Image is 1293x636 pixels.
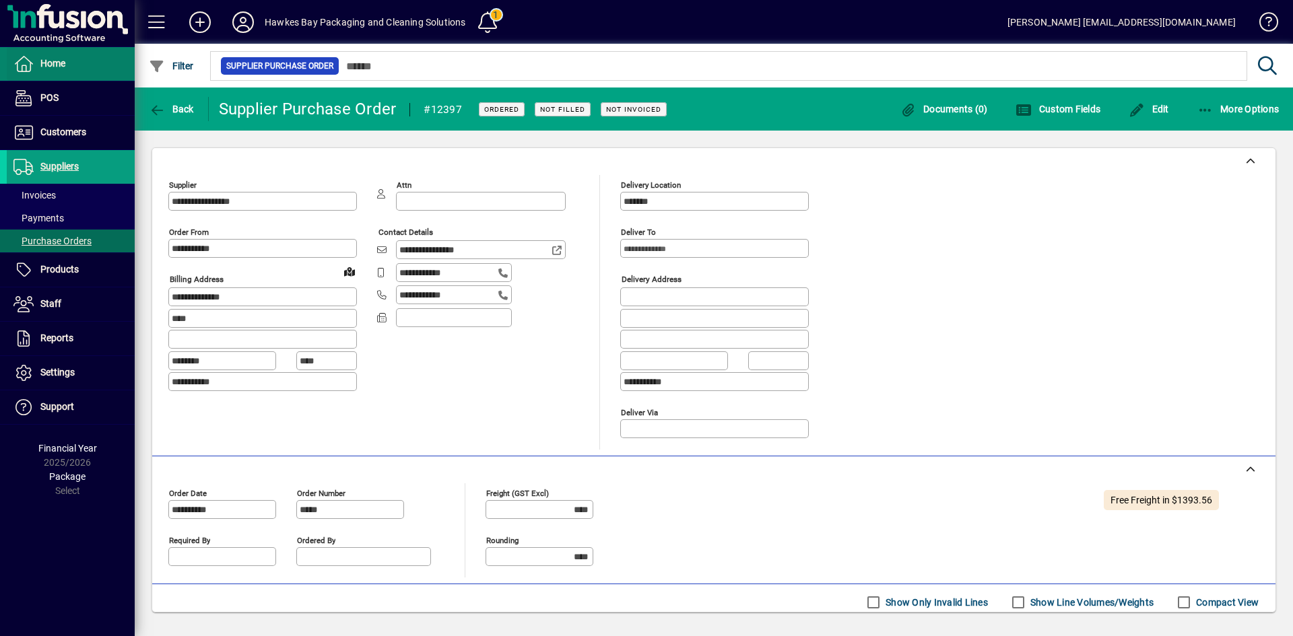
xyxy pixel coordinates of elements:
span: Payments [13,213,64,223]
mat-label: Order from [169,227,209,237]
span: Suppliers [40,161,79,172]
mat-label: Rounding [486,535,519,544]
span: Free Freight in $1393.56 [1110,495,1212,505]
label: Show Only Invalid Lines [883,596,988,609]
mat-label: Supplier [169,180,197,190]
a: Settings [7,356,135,390]
span: POS [40,92,59,103]
app-page-header-button: Back [135,97,209,121]
span: Purchase Orders [13,236,92,246]
a: POS [7,81,135,115]
button: More Options [1194,97,1283,121]
label: Compact View [1193,596,1259,609]
span: Customers [40,127,86,137]
button: Profile [222,10,265,34]
span: Package [49,471,86,482]
span: Supplier Purchase Order [226,59,333,73]
span: Filter [149,61,194,71]
button: Edit [1125,97,1172,121]
mat-label: Deliver via [621,407,658,417]
a: Products [7,253,135,287]
span: Custom Fields [1016,104,1100,114]
a: Support [7,390,135,424]
span: Reports [40,332,73,343]
div: [PERSON_NAME] [EMAIL_ADDRESS][DOMAIN_NAME] [1007,11,1236,33]
mat-label: Deliver To [621,227,656,237]
a: Invoices [7,184,135,207]
span: Edit [1129,104,1169,114]
span: Not Invoiced [606,105,661,114]
mat-label: Freight (GST excl) [486,488,549,497]
span: Documents (0) [900,104,988,114]
span: Staff [40,298,61,309]
button: Add [178,10,222,34]
div: #12397 [424,99,462,120]
mat-label: Delivery Location [621,180,681,190]
span: Financial Year [38,443,97,454]
mat-label: Order number [297,488,345,497]
mat-label: Attn [397,180,411,190]
div: Supplier Purchase Order [219,98,397,120]
span: Not Filled [540,105,585,114]
a: Payments [7,207,135,229]
label: Show Line Volumes/Weights [1028,596,1154,609]
button: Filter [145,54,197,78]
mat-label: Ordered by [297,535,335,544]
div: Hawkes Bay Packaging and Cleaning Solutions [265,11,466,33]
span: Support [40,401,74,412]
a: View on map [339,260,360,282]
a: Reports [7,322,135,355]
span: Home [40,58,65,69]
mat-label: Order date [169,488,207,497]
a: Purchase Orders [7,229,135,252]
span: Products [40,264,79,275]
mat-label: Required by [169,535,210,544]
a: Customers [7,116,135,149]
span: Invoices [13,190,56,201]
a: Home [7,47,135,81]
a: Staff [7,287,135,321]
span: Ordered [484,105,519,114]
span: Back [149,104,194,114]
button: Custom Fields [1012,97,1104,121]
span: More Options [1197,104,1280,114]
a: Knowledge Base [1249,3,1276,46]
button: Documents (0) [897,97,991,121]
button: Back [145,97,197,121]
span: Settings [40,367,75,378]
